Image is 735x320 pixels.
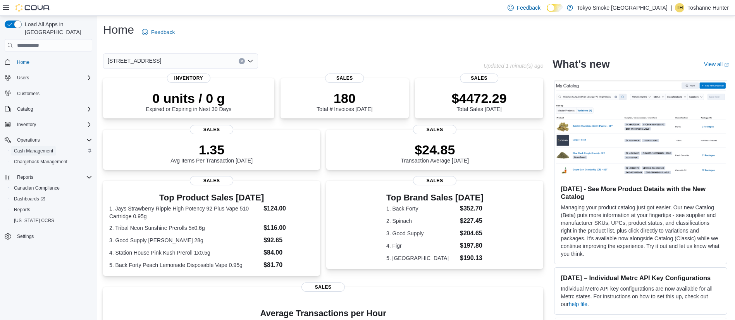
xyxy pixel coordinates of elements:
[14,135,43,145] button: Operations
[2,119,95,130] button: Inventory
[109,236,260,244] dt: 3. Good Supply [PERSON_NAME] 28g
[17,137,40,143] span: Operations
[675,3,684,12] div: Toshanne Hunter
[151,28,175,36] span: Feedback
[413,176,456,185] span: Sales
[577,3,668,12] p: Tokyo Smoke [GEOGRAPHIC_DATA]
[14,217,54,224] span: [US_STATE] CCRS
[517,4,540,12] span: Feedback
[14,148,53,154] span: Cash Management
[190,125,233,134] span: Sales
[11,216,57,225] a: [US_STATE] CCRS
[386,254,457,262] dt: 5. [GEOGRAPHIC_DATA]
[8,204,95,215] button: Reports
[317,91,372,106] p: 180
[170,142,253,164] div: Avg Items Per Transaction [DATE]
[167,74,210,83] span: Inventory
[11,194,92,204] span: Dashboards
[553,58,609,70] h2: What's new
[14,231,92,241] span: Settings
[17,75,29,81] span: Users
[2,231,95,242] button: Settings
[14,73,32,82] button: Users
[2,72,95,83] button: Users
[14,232,37,241] a: Settings
[460,253,484,263] dd: $190.13
[2,88,95,99] button: Customers
[14,207,30,213] span: Reports
[263,260,314,270] dd: $81.70
[14,120,92,129] span: Inventory
[724,63,729,67] svg: External link
[14,185,60,191] span: Canadian Compliance
[452,91,507,106] p: $4472.29
[109,224,260,232] dt: 2. Tribal Neon Sunshine Prerolls 5x0.6g
[14,89,43,98] a: Customers
[14,57,92,67] span: Home
[2,135,95,145] button: Operations
[687,3,729,12] p: Toshanne Hunter
[14,135,92,145] span: Operations
[5,53,92,262] nav: Complex example
[301,282,345,292] span: Sales
[109,249,260,257] dt: 4. Station House Pink Kush Preroll 1x0.5g
[386,217,457,225] dt: 2. Spinach
[11,216,92,225] span: Washington CCRS
[8,156,95,167] button: Chargeback Management
[14,58,33,67] a: Home
[460,74,498,83] span: Sales
[247,58,253,64] button: Open list of options
[263,204,314,213] dd: $124.00
[561,274,721,282] h3: [DATE] – Individual Metrc API Key Configurations
[14,73,92,82] span: Users
[14,104,92,114] span: Catalog
[146,91,231,112] div: Expired or Expiring in Next 30 Days
[14,196,45,202] span: Dashboards
[263,236,314,245] dd: $92.65
[460,229,484,238] dd: $204.65
[263,223,314,233] dd: $116.00
[386,242,457,250] dt: 4. Figr
[109,309,537,318] h4: Average Transactions per Hour
[704,61,729,67] a: View allExternal link
[146,91,231,106] p: 0 units / 0 g
[671,3,672,12] p: |
[109,193,314,202] h3: Top Product Sales [DATE]
[460,241,484,250] dd: $197.80
[109,205,260,220] dt: 1. Jays Strawberry Ripple High Potency 92 Plus Vape 510 Cartridge 0.95g
[11,205,92,214] span: Reports
[11,146,92,156] span: Cash Management
[11,183,63,193] a: Canadian Compliance
[15,4,50,12] img: Cova
[17,106,33,112] span: Catalog
[139,24,178,40] a: Feedback
[460,204,484,213] dd: $352.70
[109,261,260,269] dt: 5. Back Forty Peach Lemonade Disposable Vape 0.95g
[413,125,456,134] span: Sales
[8,145,95,156] button: Cash Management
[676,3,683,12] span: TH
[108,56,161,65] span: [STREET_ADDRESS]
[547,4,563,12] input: Dark Mode
[2,104,95,115] button: Catalog
[2,172,95,183] button: Reports
[317,91,372,112] div: Total # Invoices [DATE]
[17,59,29,65] span: Home
[11,194,48,204] a: Dashboards
[8,183,95,193] button: Canadian Compliance
[569,301,587,307] a: help file
[14,120,39,129] button: Inventory
[11,157,71,166] a: Chargeback Management
[11,183,92,193] span: Canadian Compliance
[8,215,95,226] button: [US_STATE] CCRS
[561,204,721,258] p: Managing your product catalog just got easier. Our new Catalog (Beta) puts more information at yo...
[14,173,36,182] button: Reports
[325,74,364,83] span: Sales
[11,157,92,166] span: Chargeback Management
[386,193,484,202] h3: Top Brand Sales [DATE]
[11,146,56,156] a: Cash Management
[190,176,233,185] span: Sales
[14,89,92,98] span: Customers
[170,142,253,157] p: 1.35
